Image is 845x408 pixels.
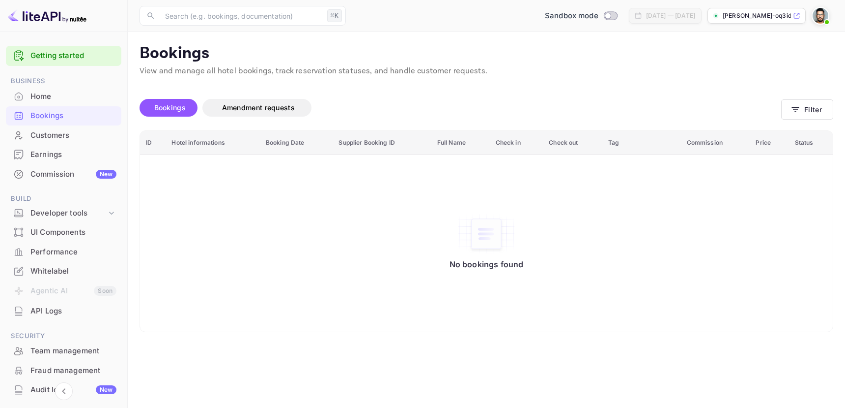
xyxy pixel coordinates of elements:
a: Earnings [6,145,121,163]
div: Audit logs [30,384,116,396]
th: Check out [543,131,602,155]
div: Whitelabel [6,262,121,281]
table: booking table [140,131,833,332]
span: Amendment requests [222,103,295,112]
div: New [96,170,116,179]
div: Bookings [6,106,121,126]
th: Tag [602,131,681,155]
img: LiteAPI logo [8,8,86,24]
a: Home [6,87,121,105]
a: Team management [6,342,121,360]
a: Whitelabel [6,262,121,280]
div: Switch to Production mode [541,10,621,22]
th: Full Name [431,131,490,155]
div: Earnings [30,149,116,160]
div: UI Components [30,227,116,238]
span: Build [6,193,121,204]
th: Hotel informations [166,131,260,155]
div: Performance [6,243,121,262]
div: ⌘K [327,9,342,22]
th: Status [789,131,833,155]
a: Customers [6,126,121,144]
th: Check in [490,131,543,155]
a: Performance [6,243,121,261]
span: Sandbox mode [545,10,598,22]
div: Performance [30,247,116,258]
div: Whitelabel [30,266,116,277]
div: Audit logsNew [6,380,121,400]
a: CommissionNew [6,165,121,183]
div: New [96,385,116,394]
div: Customers [6,126,121,145]
img: Ivo Castillo [813,8,828,24]
img: No bookings found [457,213,516,254]
p: [PERSON_NAME]-oq3id.nui... [723,11,791,20]
div: Commission [30,169,116,180]
input: Search (e.g. bookings, documentation) [159,6,323,26]
span: Bookings [154,103,186,112]
th: Supplier Booking ID [333,131,431,155]
th: ID [140,131,166,155]
div: UI Components [6,223,121,242]
div: Bookings [30,110,116,122]
div: Home [30,91,116,102]
span: Security [6,331,121,342]
div: API Logs [30,306,116,317]
a: Audit logsNew [6,380,121,399]
button: Filter [781,99,833,120]
div: Customers [30,130,116,141]
a: Getting started [30,50,116,62]
div: Home [6,87,121,106]
div: [DATE] — [DATE] [646,11,695,20]
div: Team management [6,342,121,361]
div: Developer tools [30,208,107,219]
p: View and manage all hotel bookings, track reservation statuses, and handle customer requests. [140,65,833,77]
button: Collapse navigation [55,382,73,400]
a: Bookings [6,106,121,125]
p: Bookings [140,44,833,63]
th: Price [750,131,789,155]
div: Team management [30,345,116,357]
div: Fraud management [6,361,121,380]
div: Getting started [6,46,121,66]
a: API Logs [6,302,121,320]
span: Business [6,76,121,87]
div: Developer tools [6,205,121,222]
a: UI Components [6,223,121,241]
th: Commission [681,131,750,155]
div: Fraud management [30,365,116,377]
p: No bookings found [450,259,524,269]
div: CommissionNew [6,165,121,184]
div: account-settings tabs [140,99,781,117]
th: Booking Date [260,131,333,155]
div: Earnings [6,145,121,164]
a: Fraud management [6,361,121,379]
